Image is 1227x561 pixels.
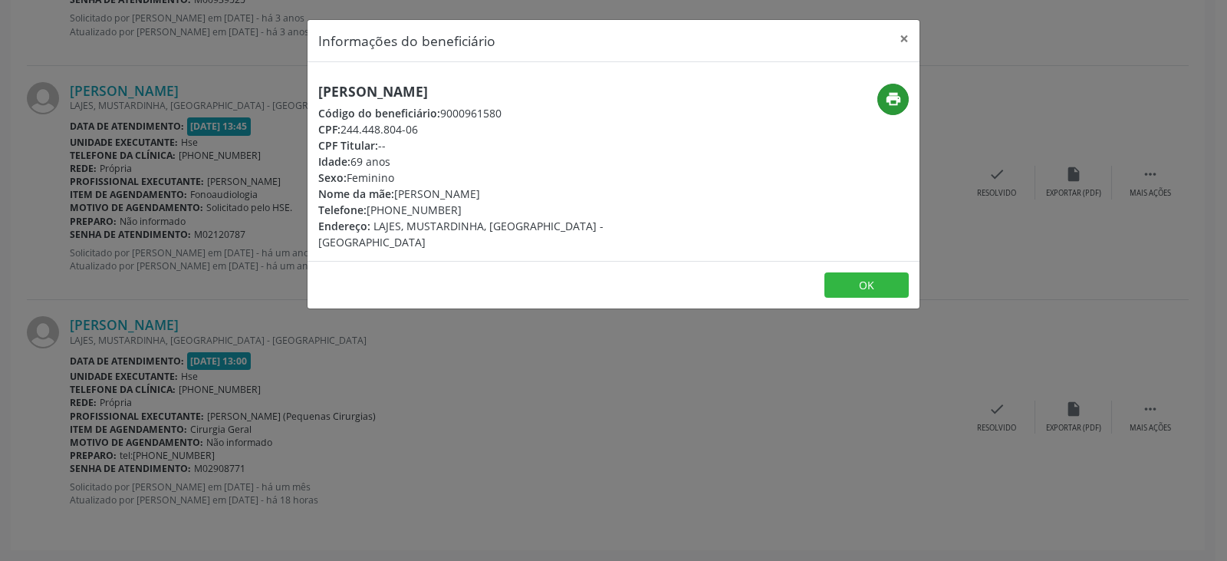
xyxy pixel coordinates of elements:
[889,20,919,58] button: Close
[318,138,378,153] span: CPF Titular:
[318,106,440,120] span: Código do beneficiário:
[318,219,370,233] span: Endereço:
[877,84,909,115] button: print
[318,219,604,249] span: LAJES, MUSTARDINHA, [GEOGRAPHIC_DATA] - [GEOGRAPHIC_DATA]
[885,91,902,107] i: print
[318,153,705,170] div: 69 anos
[318,84,705,100] h5: [PERSON_NAME]
[318,121,705,137] div: 244.448.804-06
[824,272,909,299] button: OK
[318,170,347,185] span: Sexo:
[318,203,367,217] span: Telefone:
[318,105,705,121] div: 9000961580
[318,186,394,201] span: Nome da mãe:
[318,170,705,186] div: Feminino
[318,122,340,137] span: CPF:
[318,137,705,153] div: --
[318,202,705,218] div: [PHONE_NUMBER]
[318,186,705,202] div: [PERSON_NAME]
[318,154,350,169] span: Idade:
[318,31,495,51] h5: Informações do beneficiário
